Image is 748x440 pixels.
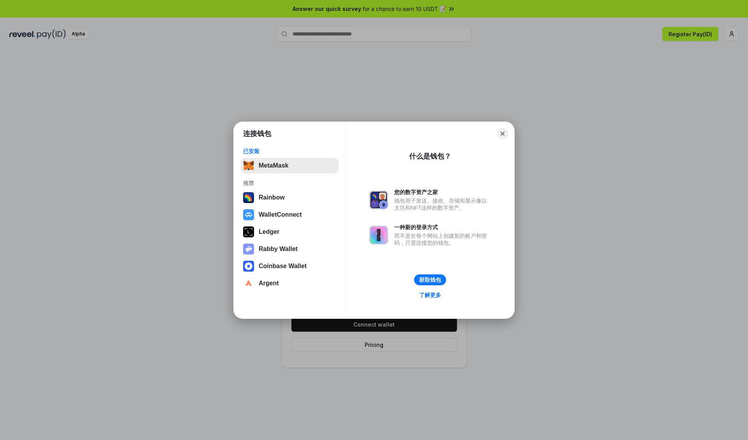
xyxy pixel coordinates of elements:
[241,207,339,223] button: WalletConnect
[259,228,279,235] div: Ledger
[241,241,339,257] button: Rabby Wallet
[394,232,491,246] div: 而不是在每个网站上创建新的账户和密码，只需连接您的钱包。
[369,191,388,209] img: svg+xml,%3Csvg%20xmlns%3D%22http%3A%2F%2Fwww.w3.org%2F2000%2Fsvg%22%20fill%3D%22none%22%20viewBox...
[259,162,288,169] div: MetaMask
[241,276,339,291] button: Argent
[394,197,491,211] div: 钱包用于发送、接收、存储和显示像以太坊和NFT这样的数字资产。
[394,224,491,231] div: 一种新的登录方式
[259,263,307,270] div: Coinbase Wallet
[243,244,254,254] img: svg+xml,%3Csvg%20xmlns%3D%22http%3A%2F%2Fwww.w3.org%2F2000%2Fsvg%22%20fill%3D%22none%22%20viewBox...
[243,261,254,272] img: svg+xml,%3Csvg%20width%3D%2228%22%20height%3D%2228%22%20viewBox%3D%220%200%2028%2028%22%20fill%3D...
[243,209,254,220] img: svg+xml,%3Csvg%20width%3D%2228%22%20height%3D%2228%22%20viewBox%3D%220%200%2028%2028%22%20fill%3D...
[243,192,254,203] img: svg+xml,%3Csvg%20width%3D%22120%22%20height%3D%22120%22%20viewBox%3D%220%200%20120%20120%22%20fil...
[414,274,446,285] button: 获取钱包
[243,226,254,237] img: svg+xml,%3Csvg%20xmlns%3D%22http%3A%2F%2Fwww.w3.org%2F2000%2Fsvg%22%20width%3D%2228%22%20height%3...
[241,224,339,240] button: Ledger
[243,148,336,155] div: 已安装
[241,190,339,205] button: Rainbow
[259,194,285,201] div: Rainbow
[243,278,254,289] img: svg+xml,%3Csvg%20width%3D%2228%22%20height%3D%2228%22%20viewBox%3D%220%200%2028%2028%22%20fill%3D...
[243,129,271,138] h1: 连接钱包
[409,152,451,161] div: 什么是钱包？
[243,180,336,187] div: 推荐
[369,226,388,244] img: svg+xml,%3Csvg%20xmlns%3D%22http%3A%2F%2Fwww.w3.org%2F2000%2Fsvg%22%20fill%3D%22none%22%20viewBox...
[259,211,302,218] div: WalletConnect
[415,290,446,300] a: 了解更多
[394,189,491,196] div: 您的数字资产之家
[419,292,441,299] div: 了解更多
[497,128,508,139] button: Close
[259,280,279,287] div: Argent
[241,258,339,274] button: Coinbase Wallet
[419,276,441,283] div: 获取钱包
[259,246,298,253] div: Rabby Wallet
[241,158,339,173] button: MetaMask
[243,160,254,171] img: svg+xml,%3Csvg%20fill%3D%22none%22%20height%3D%2233%22%20viewBox%3D%220%200%2035%2033%22%20width%...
